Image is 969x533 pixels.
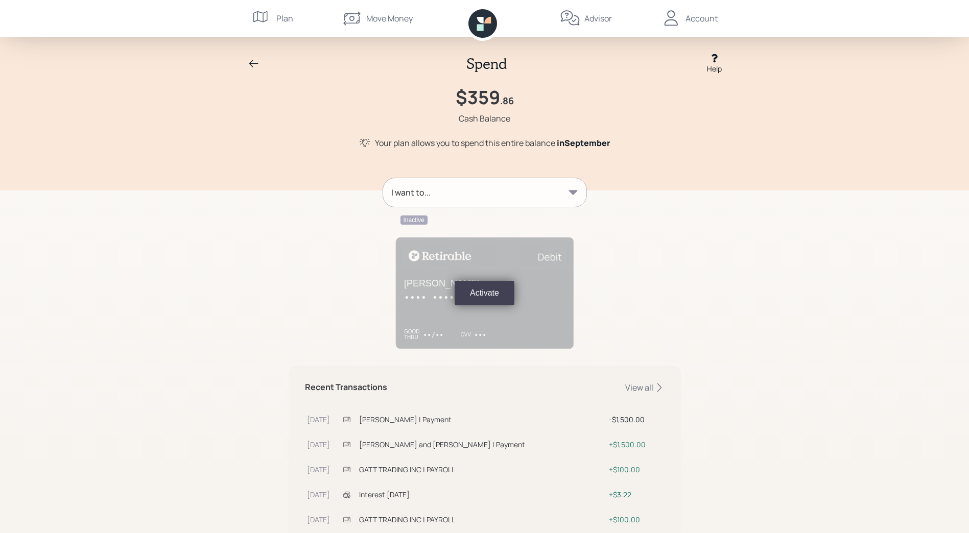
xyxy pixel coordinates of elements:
[307,464,339,475] div: [DATE]
[686,12,718,25] div: Account
[359,414,605,425] div: [PERSON_NAME] | Payment
[375,137,610,149] div: Your plan allows you to spend this entire balance
[305,382,387,392] h5: Recent Transactions
[359,439,605,450] div: [PERSON_NAME] and [PERSON_NAME] | Payment
[584,12,612,25] div: Advisor
[500,95,514,107] h4: .86
[307,489,339,500] div: [DATE]
[359,514,605,525] div: GATT TRADING INC | PAYROLL
[307,439,339,450] div: [DATE]
[366,12,413,25] div: Move Money
[609,439,662,450] div: $1,500.00
[609,489,662,500] div: $3.22
[459,112,510,125] div: Cash Balance
[609,464,662,475] div: $100.00
[456,86,500,108] h1: $359
[557,137,610,149] span: in September
[391,186,431,199] div: I want to...
[609,414,662,425] div: $1,500.00
[625,382,665,393] div: View all
[359,489,605,500] div: Interest [DATE]
[466,55,507,72] h2: Spend
[276,12,293,25] div: Plan
[359,464,605,475] div: GATT TRADING INC | PAYROLL
[707,63,722,74] div: Help
[307,414,339,425] div: [DATE]
[307,514,339,525] div: [DATE]
[609,514,662,525] div: $100.00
